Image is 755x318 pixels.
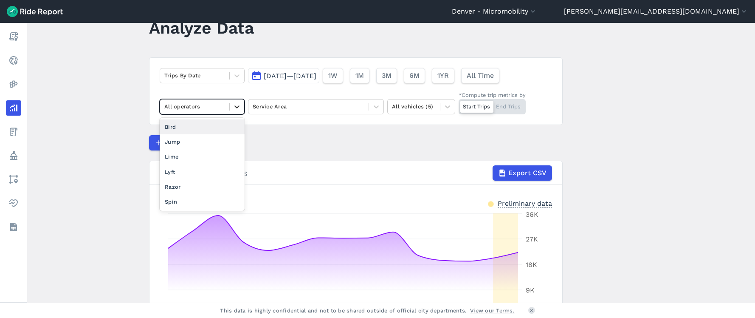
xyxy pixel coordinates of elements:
div: Razor [160,179,245,194]
button: Compare Metrics [149,135,227,150]
img: Ride Report [7,6,63,17]
a: Heatmaps [6,77,21,92]
span: All Time [467,71,494,81]
h1: Analyze Data [149,16,254,40]
div: Preliminary data [498,199,552,207]
div: Lime [160,149,245,164]
a: Areas [6,172,21,187]
span: 1W [328,71,338,81]
a: Datasets [6,219,21,235]
button: [PERSON_NAME][EMAIL_ADDRESS][DOMAIN_NAME] [564,6,748,17]
button: 6M [404,68,425,83]
a: Report [6,29,21,44]
button: 3M [376,68,397,83]
div: Jump [160,134,245,149]
a: Policy [6,148,21,163]
span: 1YR [437,71,449,81]
span: Export CSV [508,168,547,178]
div: Bird [160,119,245,134]
span: 6M [409,71,420,81]
button: Export CSV [493,165,552,181]
span: 3M [382,71,392,81]
tspan: 18K [526,261,537,269]
div: Lyft [160,165,245,179]
a: View our Terms. [470,307,515,315]
div: *Compute trip metrics by [459,91,526,99]
div: Trips By Date | Starts [160,165,552,181]
span: [DATE]—[DATE] [264,72,316,80]
a: Realtime [6,53,21,68]
span: 1M [355,71,364,81]
a: Analyze [6,100,21,116]
button: Denver - Micromobility [452,6,537,17]
tspan: 27K [526,235,538,243]
button: 1M [350,68,369,83]
button: 1YR [432,68,454,83]
a: Fees [6,124,21,139]
a: Health [6,196,21,211]
button: All Time [461,68,499,83]
tspan: 9K [526,286,535,294]
button: 1W [323,68,343,83]
div: Spin [160,194,245,209]
button: [DATE]—[DATE] [248,68,319,83]
tspan: 36K [526,210,538,219]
